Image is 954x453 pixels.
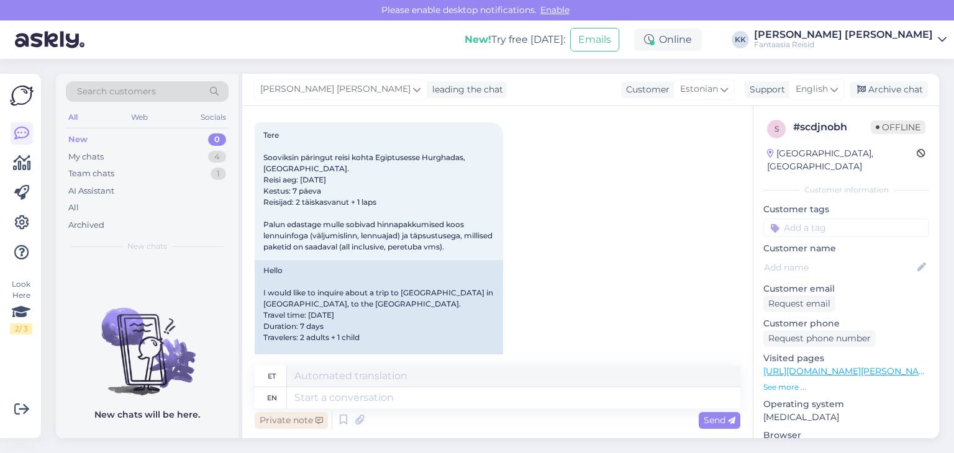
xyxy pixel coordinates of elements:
[871,120,925,134] span: Offline
[66,109,80,125] div: All
[754,40,933,50] div: Fantaasia Reisid
[56,285,238,397] img: No chats
[704,415,735,426] span: Send
[745,83,785,96] div: Support
[255,412,328,429] div: Private note
[796,83,828,96] span: English
[763,317,929,330] p: Customer phone
[77,85,156,98] span: Search customers
[255,260,503,393] div: Hello I would like to inquire about a trip to [GEOGRAPHIC_DATA] in [GEOGRAPHIC_DATA], to the [GEO...
[680,83,718,96] span: Estonian
[732,31,749,48] div: KK
[211,168,226,180] div: 1
[754,30,947,50] a: [PERSON_NAME] [PERSON_NAME]Fantaasia Reisid
[537,4,573,16] span: Enable
[427,83,503,96] div: leading the chat
[465,34,491,45] b: New!
[68,219,104,231] div: Archived
[763,366,935,377] a: [URL][DOMAIN_NAME][PERSON_NAME]
[68,133,88,146] div: New
[775,124,779,133] span: s
[764,261,915,274] input: Add name
[767,147,917,173] div: [GEOGRAPHIC_DATA], [GEOGRAPHIC_DATA]
[763,382,929,393] p: See more ...
[94,408,200,421] p: New chats will be here.
[763,282,929,295] p: Customer email
[634,29,702,51] div: Online
[570,28,619,52] button: Emails
[763,218,929,237] input: Add a tag
[621,83,670,96] div: Customer
[68,202,79,214] div: All
[68,185,114,197] div: AI Assistant
[68,168,114,180] div: Team chats
[763,398,929,411] p: Operating system
[763,242,929,255] p: Customer name
[267,387,277,408] div: en
[793,120,871,135] div: # scdjnobh
[10,279,32,334] div: Look Here
[68,151,104,163] div: My chats
[268,366,276,387] div: et
[263,130,494,251] span: Tere Sooviksin päringut reisi kohta Egiptusesse Hurghadas, [GEOGRAPHIC_DATA]. Reisi aeg: [DATE] K...
[465,32,565,47] div: Try free [DATE]:
[763,295,835,312] div: Request email
[850,81,928,98] div: Archive chat
[10,84,34,107] img: Askly Logo
[260,83,411,96] span: [PERSON_NAME] [PERSON_NAME]
[763,429,929,442] p: Browser
[208,151,226,163] div: 4
[763,330,876,347] div: Request phone number
[754,30,933,40] div: [PERSON_NAME] [PERSON_NAME]
[10,323,32,334] div: 2 / 3
[763,203,929,216] p: Customer tags
[127,241,167,252] span: New chats
[198,109,229,125] div: Socials
[763,352,929,365] p: Visited pages
[129,109,150,125] div: Web
[763,184,929,195] div: Customer information
[763,411,929,424] p: [MEDICAL_DATA]
[208,133,226,146] div: 0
